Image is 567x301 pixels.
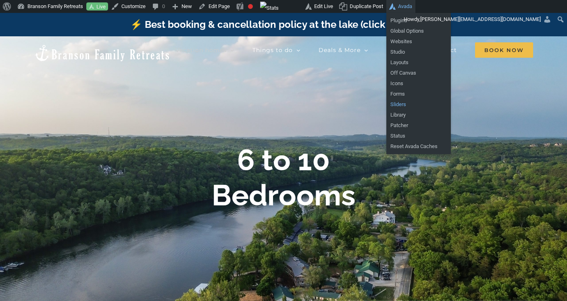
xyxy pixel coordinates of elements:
img: Views over 48 hours. Click for more Jetpack Stats. [260,2,279,15]
a: Sliders [386,99,451,110]
a: Forms [386,89,451,99]
a: Global Options [386,26,451,36]
a: Status [386,131,451,141]
span: Deals & More [319,47,361,53]
span: [PERSON_NAME][EMAIL_ADDRESS][DOMAIN_NAME] [420,16,541,22]
a: Live [86,2,108,11]
a: ⚡️ Best booking & cancellation policy at the lake (click for details) [130,19,437,30]
a: Library [386,110,451,120]
a: Websites [386,36,451,47]
a: Reset Avada Caches [386,141,451,152]
nav: Main Menu [175,42,533,58]
a: Plugins [386,15,451,26]
a: Patcher [386,120,451,131]
a: Icons [386,78,451,89]
div: Needs improvement [248,4,253,9]
a: Studio [386,47,451,57]
a: Howdy, [401,13,554,26]
a: Off Canvas [386,68,451,78]
a: Deals & More [319,42,368,58]
span: Things to do [252,47,293,53]
a: Vacation homes [175,42,234,58]
a: Layouts [386,57,451,68]
img: Branson Family Retreats Logo [34,44,171,62]
span: Vacation homes [175,47,227,53]
b: 6 to 10 Bedrooms [212,143,356,212]
a: Book Now [475,42,533,58]
a: Things to do [252,42,300,58]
